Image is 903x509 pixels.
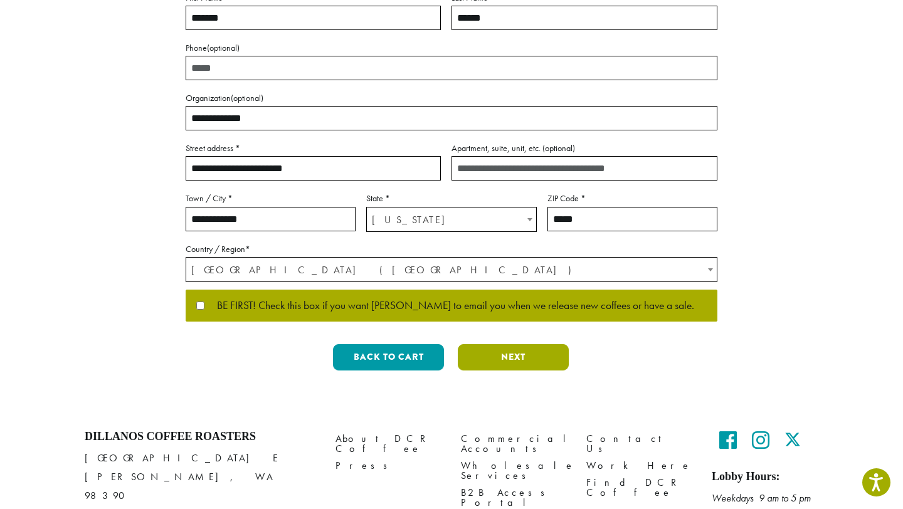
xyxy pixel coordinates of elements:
[712,491,811,505] em: Weekdays 9 am to 5 pm
[196,302,204,310] input: BE FIRST! Check this box if you want [PERSON_NAME] to email you when we release new coffees or ha...
[586,430,693,457] a: Contact Us
[186,140,441,156] label: Street address
[333,344,444,370] button: Back to cart
[231,92,263,103] span: (optional)
[586,458,693,475] a: Work Here
[207,42,240,53] span: (optional)
[366,191,536,206] label: State
[458,344,569,370] button: Next
[461,458,568,485] a: Wholesale Services
[85,430,317,444] h4: Dillanos Coffee Roasters
[461,430,568,457] a: Commercial Accounts
[186,191,356,206] label: Town / City
[186,258,717,282] span: United States (US)
[547,191,717,206] label: ZIP Code
[186,257,717,282] span: Country / Region
[366,207,536,232] span: State
[204,300,694,312] span: BE FIRST! Check this box if you want [PERSON_NAME] to email you when we release new coffees or ha...
[367,207,536,232] span: Kentucky
[451,140,717,156] label: Apartment, suite, unit, etc.
[712,470,818,484] h5: Lobby Hours:
[586,475,693,501] a: Find DCR Coffee
[335,430,442,457] a: About DCR Coffee
[542,142,575,154] span: (optional)
[335,458,442,475] a: Press
[186,90,717,106] label: Organization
